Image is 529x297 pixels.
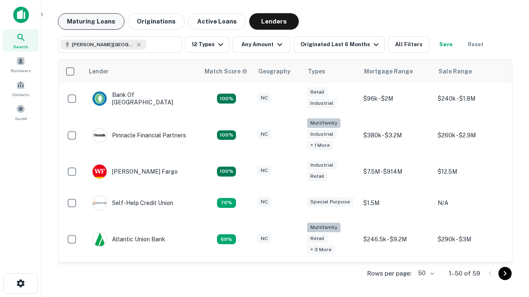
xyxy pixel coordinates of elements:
[93,232,107,246] img: picture
[217,94,236,104] div: Matching Properties: 15, hasApolloMatch: undefined
[253,60,303,83] th: Geography
[367,269,412,278] p: Rows per page:
[92,91,191,106] div: Bank Of [GEOGRAPHIC_DATA]
[359,60,434,83] th: Mortgage Range
[93,196,107,210] img: picture
[92,196,173,210] div: Self-help Credit Union
[249,13,299,30] button: Lenders
[13,7,29,23] img: capitalize-icon.png
[307,118,341,128] div: Multifamily
[434,156,508,187] td: $12.5M
[185,36,229,53] button: 12 Types
[128,13,185,30] button: Originations
[488,205,529,244] iframe: Chat Widget
[257,166,271,175] div: NC
[13,43,28,50] span: Search
[359,219,434,260] td: $246.5k - $9.2M
[12,91,29,98] span: Contacts
[307,223,341,232] div: Multifamily
[294,36,385,53] button: Originated Last 6 Months
[498,267,512,280] button: Go to next page
[257,234,271,243] div: NC
[300,40,381,49] div: Originated Last 6 Months
[388,36,429,53] button: All Filters
[11,67,31,74] span: Borrowers
[307,130,337,139] div: Industrial
[257,130,271,139] div: NC
[93,165,107,179] img: picture
[233,36,291,53] button: Any Amount
[434,114,508,156] td: $260k - $2.9M
[217,198,236,208] div: Matching Properties: 11, hasApolloMatch: undefined
[217,234,236,244] div: Matching Properties: 10, hasApolloMatch: undefined
[15,115,27,122] span: Saved
[359,83,434,114] td: $96k - $2M
[307,160,337,170] div: Industrial
[2,53,39,75] a: Borrowers
[359,114,434,156] td: $380k - $3.2M
[434,187,508,219] td: N/A
[438,66,472,76] div: Sale Range
[434,219,508,260] td: $290k - $3M
[307,245,335,255] div: + 3 more
[2,101,39,123] a: Saved
[308,66,325,76] div: Types
[188,13,246,30] button: Active Loans
[84,60,200,83] th: Lender
[415,267,436,279] div: 50
[205,67,248,76] div: Capitalize uses an advanced AI algorithm to match your search with the best lender. The match sco...
[307,87,328,97] div: Retail
[307,234,328,243] div: Retail
[257,197,271,207] div: NC
[359,156,434,187] td: $7.5M - $914M
[205,67,246,76] h6: Match Score
[257,93,271,103] div: NC
[307,141,333,150] div: + 1 more
[307,99,337,108] div: Industrial
[89,66,109,76] div: Lender
[434,83,508,114] td: $240k - $1.8M
[2,29,39,52] a: Search
[307,172,328,181] div: Retail
[434,60,508,83] th: Sale Range
[359,187,434,219] td: $1.5M
[92,164,178,179] div: [PERSON_NAME] Fargo
[58,13,124,30] button: Maturing Loans
[92,128,186,143] div: Pinnacle Financial Partners
[93,128,107,142] img: picture
[92,232,165,247] div: Atlantic Union Bank
[200,60,253,83] th: Capitalize uses an advanced AI algorithm to match your search with the best lender. The match sco...
[217,167,236,177] div: Matching Properties: 15, hasApolloMatch: undefined
[303,60,359,83] th: Types
[258,66,291,76] div: Geography
[307,197,353,207] div: Special Purpose
[93,92,107,106] img: picture
[72,41,134,48] span: [PERSON_NAME][GEOGRAPHIC_DATA], [GEOGRAPHIC_DATA]
[433,36,459,53] button: Save your search to get updates of matches that match your search criteria.
[364,66,413,76] div: Mortgage Range
[449,269,480,278] p: 1–50 of 59
[462,36,489,53] button: Reset
[217,130,236,140] div: Matching Properties: 26, hasApolloMatch: undefined
[2,77,39,99] a: Contacts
